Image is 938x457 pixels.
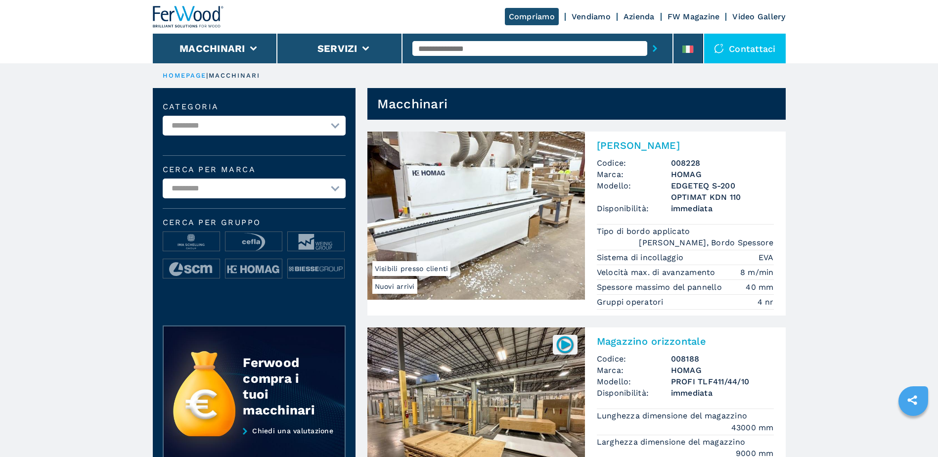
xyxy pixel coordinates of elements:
a: HOMEPAGE [163,72,207,79]
h3: HOMAG [671,365,774,376]
h3: HOMAG [671,169,774,180]
h3: EDGETEQ S-200 OPTIMAT KDN 110 [671,180,774,203]
img: image [225,259,282,279]
div: Ferwood compra i tuoi macchinari [243,355,325,418]
span: | [206,72,208,79]
span: immediata [671,203,774,214]
img: image [163,232,220,252]
em: EVA [759,252,774,263]
h1: Macchinari [377,96,448,112]
img: 008188 [555,335,575,354]
div: Contattaci [704,34,786,63]
img: Ferwood [153,6,224,28]
a: Video Gallery [732,12,785,21]
p: Velocità max. di avanzamento [597,267,718,278]
em: 40 mm [746,281,773,293]
label: Cerca per marca [163,166,346,174]
label: Categoria [163,103,346,111]
img: image [288,259,344,279]
span: Disponibilità: [597,387,671,399]
img: Bordatrice Singola HOMAG EDGETEQ S-200 OPTIMAT KDN 110 [367,132,585,300]
button: Macchinari [179,43,245,54]
span: immediata [671,387,774,399]
img: image [225,232,282,252]
h3: 008228 [671,157,774,169]
a: FW Magazine [668,12,720,21]
span: Nuovi arrivi [372,279,417,294]
span: Marca: [597,365,671,376]
span: Visibili presso clienti [372,261,451,276]
em: 4 nr [758,296,774,308]
p: macchinari [209,71,261,80]
p: Spessore massimo del pannello [597,282,725,293]
h3: PROFI TLF411/44/10 [671,376,774,387]
button: submit-button [647,37,663,60]
span: Marca: [597,169,671,180]
p: Lunghezza dimensione del magazzino [597,411,750,421]
span: Cerca per Gruppo [163,219,346,227]
a: Bordatrice Singola HOMAG EDGETEQ S-200 OPTIMAT KDN 110Nuovi arriviVisibili presso clienti[PERSON_... [367,132,786,316]
img: image [163,259,220,279]
button: Servizi [317,43,357,54]
a: Compriamo [505,8,559,25]
h3: 008188 [671,353,774,365]
span: Modello: [597,180,671,203]
p: Gruppi operatori [597,297,666,308]
p: Tipo di bordo applicato [597,226,693,237]
span: Codice: [597,353,671,365]
a: sharethis [900,388,925,412]
em: 8 m/min [740,267,774,278]
iframe: Chat [896,412,931,450]
h2: [PERSON_NAME] [597,139,774,151]
p: Sistema di incollaggio [597,252,686,263]
a: Vendiamo [572,12,611,21]
p: Larghezza dimensione del magazzino [597,437,748,448]
em: 43000 mm [731,422,774,433]
span: Disponibilità: [597,203,671,214]
img: image [288,232,344,252]
h2: Magazzino orizzontale [597,335,774,347]
img: Contattaci [714,44,724,53]
a: Azienda [624,12,655,21]
span: Codice: [597,157,671,169]
span: Modello: [597,376,671,387]
em: [PERSON_NAME], Bordo Spessore [639,237,773,248]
